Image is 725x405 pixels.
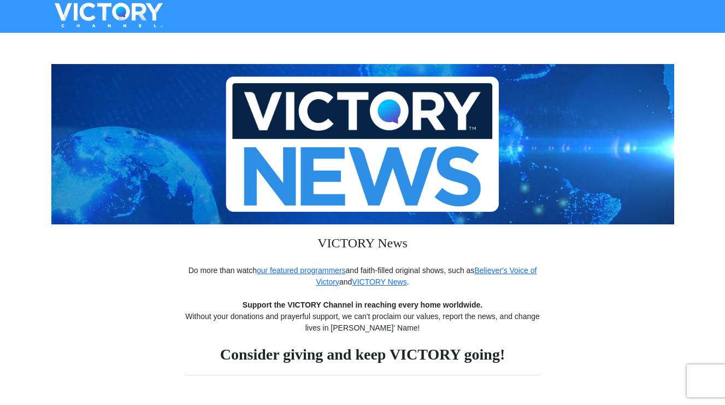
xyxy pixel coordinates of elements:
strong: Support the VICTORY Channel in reaching every home worldwide. [243,300,482,309]
a: our featured programmers [257,266,346,275]
a: Believer's Voice of Victory [316,266,537,286]
img: VICTORYTHON - VICTORY Channel [40,3,177,27]
h3: VICTORY News [185,224,540,265]
div: Do more than watch and faith-filled original shows, such as and . Without your donations and pray... [185,265,540,364]
a: VICTORY News [352,277,406,286]
strong: Consider giving and keep VICTORY going! [220,346,505,363]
